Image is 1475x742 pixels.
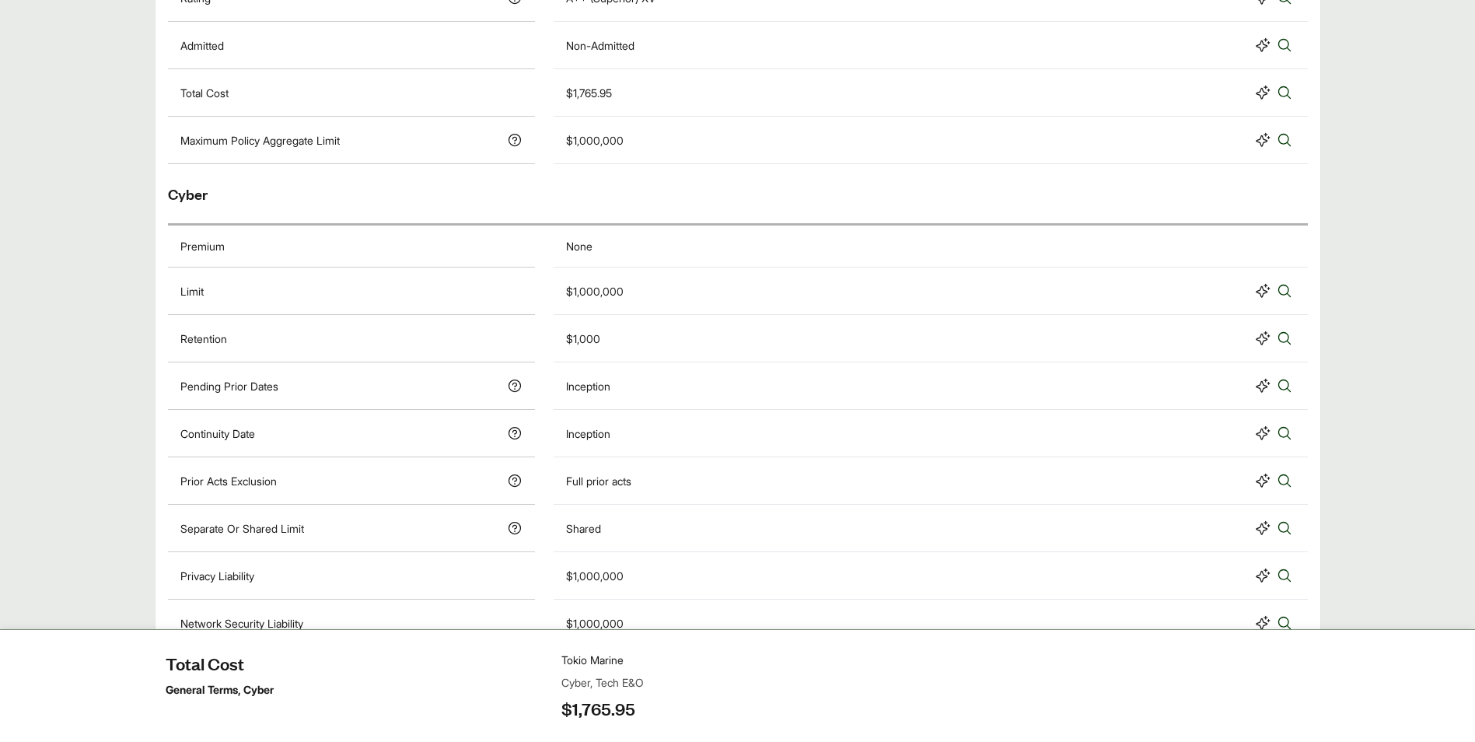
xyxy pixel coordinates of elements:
[180,132,340,149] p: Maximum Policy Aggregate Limit
[180,615,303,632] p: Network Security Liability
[566,132,624,149] div: $1,000,000
[566,615,624,632] div: $1,000,000
[566,283,624,299] div: $1,000,000
[180,568,254,584] p: Privacy Liability
[566,473,631,489] div: Full prior acts
[566,710,624,726] div: $1,000,000
[566,663,664,679] div: $1,000,000 sublimit
[180,85,229,101] p: Total Cost
[566,85,612,101] div: $1,765.95
[180,425,255,442] p: Continuity Date
[180,520,304,537] p: Separate Or Shared Limit
[180,710,249,726] p: Media Liability
[180,378,278,394] p: Pending Prior Dates
[566,331,600,347] div: $1,000
[168,164,1308,226] div: Cyber
[566,520,601,537] div: Shared
[180,663,271,679] p: Incident Response
[566,238,592,254] div: None
[180,331,227,347] p: Retention
[180,238,225,254] p: Premium
[566,425,610,442] div: Inception
[180,473,277,489] p: Prior Acts Exclusion
[566,37,634,54] div: Non-Admitted
[180,37,224,54] p: Admitted
[566,568,624,584] div: $1,000,000
[180,283,204,299] p: Limit
[566,378,610,394] div: Inception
